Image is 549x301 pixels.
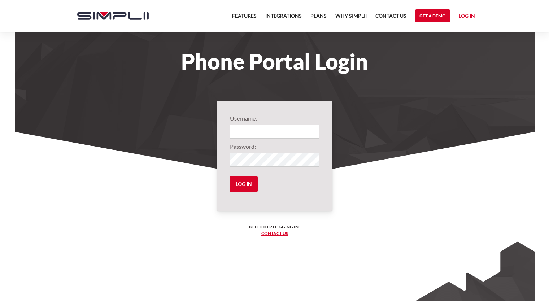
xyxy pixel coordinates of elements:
input: Log in [230,176,258,192]
img: Simplii [77,12,149,20]
form: Login [230,114,319,198]
a: Log in [459,12,475,22]
a: Features [232,12,257,25]
a: Plans [310,12,327,25]
a: Get a Demo [415,9,450,22]
a: Contact us [261,231,288,236]
a: Integrations [265,12,302,25]
a: Contact US [375,12,406,25]
label: Username: [230,114,319,123]
a: Why Simplii [335,12,367,25]
h1: Phone Portal Login [70,53,479,69]
h6: Need help logging in? ‍ [249,224,300,237]
label: Password: [230,142,319,151]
